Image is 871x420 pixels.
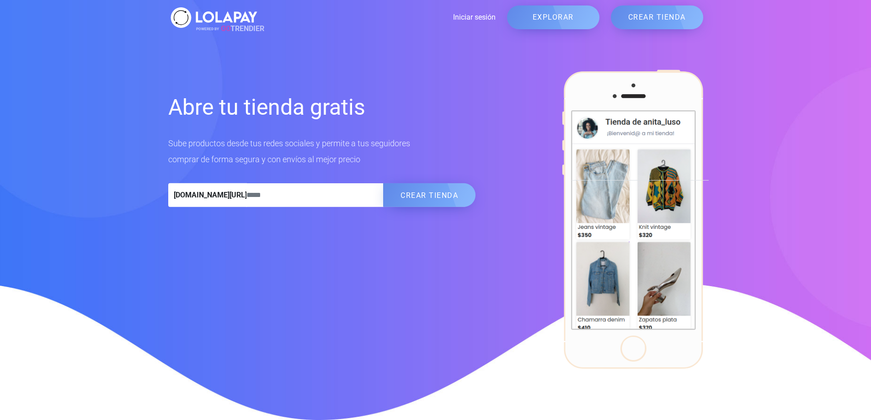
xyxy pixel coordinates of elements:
span: TRENDIER [196,23,264,34]
h1: Abre tu tienda gratis [168,93,476,122]
span: GO [221,24,230,33]
p: Sube productos desde tus redes sociales y permite a tus seguidores comprar de forma segura y con ... [168,135,476,167]
span: [DOMAIN_NAME][URL] [168,183,247,207]
button: CREAR TIENDA [383,183,476,207]
img: logo_white.svg [168,5,260,31]
span: POWERED BY [196,27,219,31]
a: EXPLORAR [507,5,599,29]
a: CREAR TIENDA [611,5,703,29]
a: Iniciar sesión [260,12,496,23]
img: smartphone.png [562,69,703,369]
